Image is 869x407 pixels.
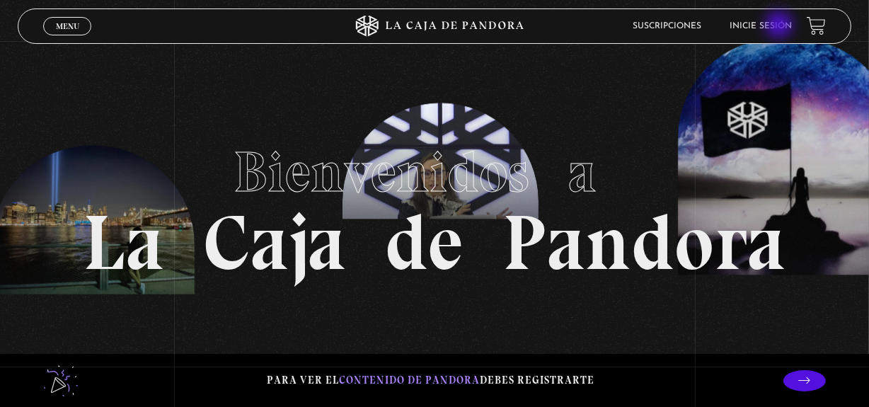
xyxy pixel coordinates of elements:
[267,371,595,390] p: Para ver el debes registrarte
[807,16,826,35] a: View your shopping cart
[633,22,702,30] a: Suscripciones
[84,126,786,282] h1: La Caja de Pandora
[340,374,480,386] span: contenido de Pandora
[730,22,793,30] a: Inicie sesión
[56,22,79,30] span: Menu
[234,138,635,206] span: Bienvenidos a
[51,33,84,43] span: Cerrar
